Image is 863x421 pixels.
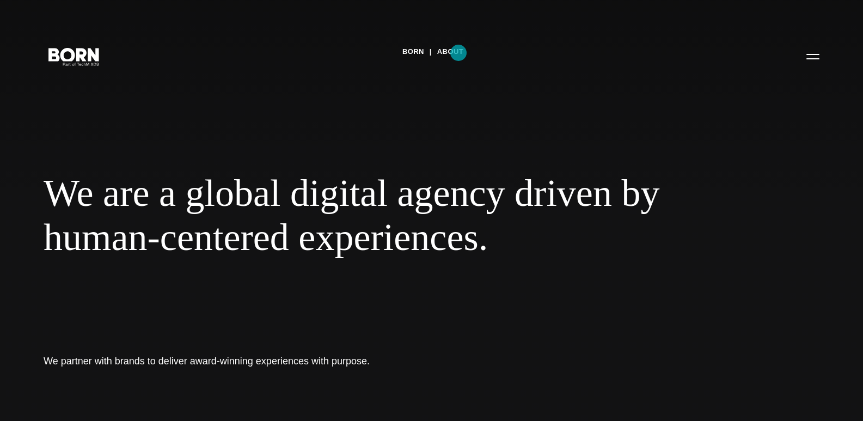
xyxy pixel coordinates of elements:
[402,44,424,60] a: BORN
[44,171,664,216] span: We are a global digital agency driven by
[44,215,664,260] span: human-centered experiences.
[800,45,826,68] button: Open
[44,353,370,369] h1: We partner with brands to deliver award-winning experiences with purpose.
[437,44,463,60] a: About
